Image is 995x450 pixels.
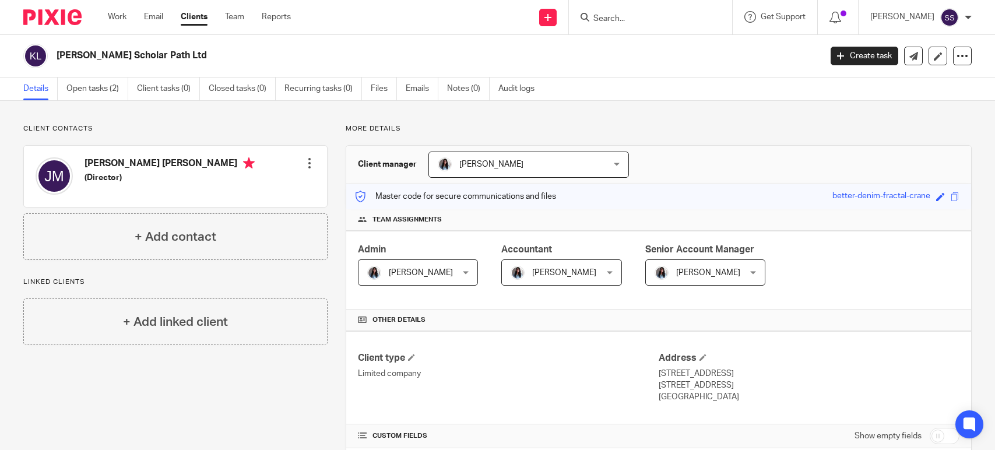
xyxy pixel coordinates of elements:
span: Team assignments [372,215,442,224]
a: Work [108,11,126,23]
img: 1653117891607.jpg [367,266,381,280]
span: Get Support [761,13,806,21]
p: Linked clients [23,277,328,287]
a: Reports [262,11,291,23]
p: [GEOGRAPHIC_DATA] [659,391,959,403]
span: Senior Account Manager [645,245,754,254]
img: svg%3E [23,44,48,68]
p: [PERSON_NAME] [870,11,934,23]
span: [PERSON_NAME] [676,269,740,277]
a: Notes (0) [447,78,490,100]
div: better-denim-fractal-crane [832,190,930,203]
span: Other details [372,315,426,325]
h2: [PERSON_NAME] Scholar Path Ltd [57,50,662,62]
h4: Address [659,352,959,364]
img: 1653117891607.jpg [511,266,525,280]
a: Team [225,11,244,23]
a: Recurring tasks (0) [284,78,362,100]
h4: + Add contact [135,228,216,246]
a: Details [23,78,58,100]
a: Closed tasks (0) [209,78,276,100]
i: Primary [243,157,255,169]
a: Files [371,78,397,100]
a: Open tasks (2) [66,78,128,100]
p: [STREET_ADDRESS] [659,368,959,379]
span: Accountant [501,245,552,254]
h5: (Director) [85,172,255,184]
a: Email [144,11,163,23]
a: Create task [831,47,898,65]
a: Audit logs [498,78,543,100]
img: 1653117891607.jpg [655,266,669,280]
a: Emails [406,78,438,100]
span: [PERSON_NAME] [532,269,596,277]
p: Limited company [358,368,659,379]
span: [PERSON_NAME] [389,269,453,277]
a: Client tasks (0) [137,78,200,100]
label: Show empty fields [855,430,922,442]
span: Admin [358,245,386,254]
h3: Client manager [358,159,417,170]
input: Search [592,14,697,24]
p: Client contacts [23,124,328,133]
img: svg%3E [940,8,959,27]
p: [STREET_ADDRESS] [659,379,959,391]
h4: [PERSON_NAME] [PERSON_NAME] [85,157,255,172]
img: Pixie [23,9,82,25]
p: More details [346,124,972,133]
h4: Client type [358,352,659,364]
span: [PERSON_NAME] [459,160,523,168]
p: Master code for secure communications and files [355,191,556,202]
img: svg%3E [36,157,73,195]
img: 1653117891607.jpg [438,157,452,171]
h4: CUSTOM FIELDS [358,431,659,441]
h4: + Add linked client [123,313,228,331]
a: Clients [181,11,208,23]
